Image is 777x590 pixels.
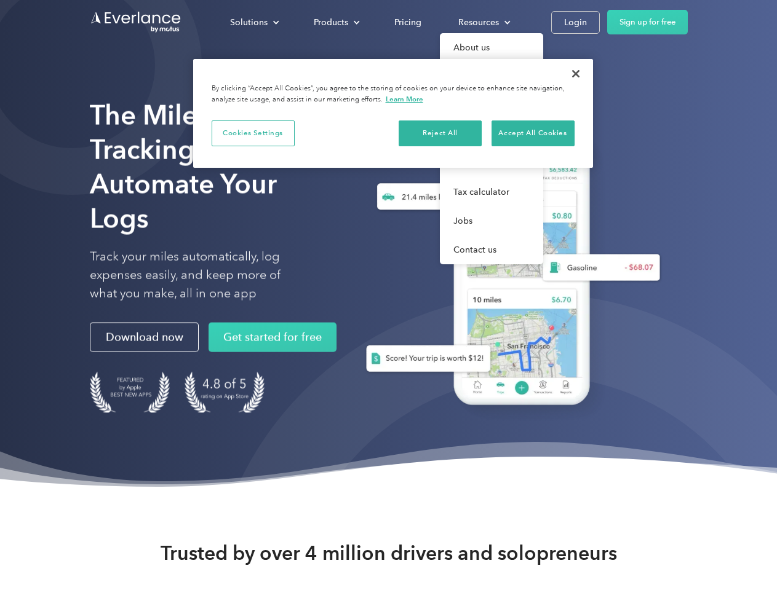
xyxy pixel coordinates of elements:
[314,15,348,30] div: Products
[562,60,589,87] button: Close
[440,33,543,62] a: About us
[218,12,289,33] div: Solutions
[564,15,587,30] div: Login
[90,248,309,303] p: Track your miles automatically, log expenses easily, and keep more of what you make, all in one app
[90,323,199,352] a: Download now
[492,120,575,146] button: Accept All Cookies
[161,541,617,565] strong: Trusted by over 4 million drivers and solopreneurs
[193,59,593,168] div: Cookie banner
[440,178,543,206] a: Tax calculator
[607,10,688,34] a: Sign up for free
[446,12,520,33] div: Resources
[212,120,295,146] button: Cookies Settings
[230,15,268,30] div: Solutions
[185,372,265,413] img: 4.9 out of 5 stars on the app store
[382,12,434,33] a: Pricing
[90,10,182,34] a: Go to homepage
[440,206,543,235] a: Jobs
[193,59,593,168] div: Privacy
[386,95,423,103] a: More information about your privacy, opens in a new tab
[301,12,370,33] div: Products
[394,15,421,30] div: Pricing
[212,84,575,105] div: By clicking “Accept All Cookies”, you agree to the storing of cookies on your device to enhance s...
[90,372,170,413] img: Badge for Featured by Apple Best New Apps
[209,323,337,352] a: Get started for free
[399,120,482,146] button: Reject All
[440,33,543,264] nav: Resources
[551,11,600,34] a: Login
[346,117,670,423] img: Everlance, mileage tracker app, expense tracking app
[440,235,543,264] a: Contact us
[458,15,499,30] div: Resources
